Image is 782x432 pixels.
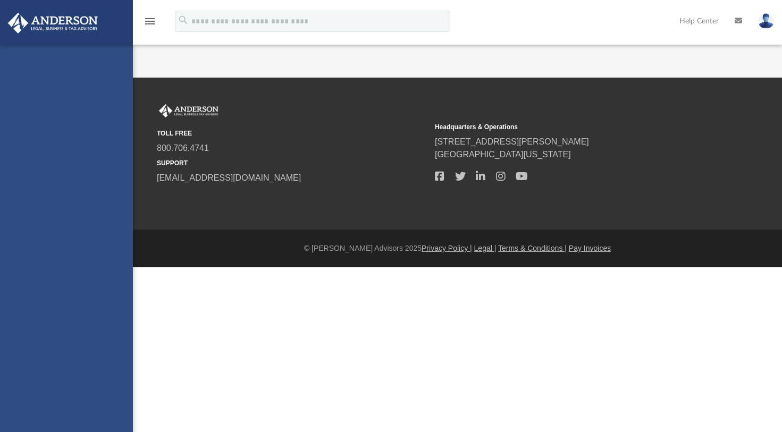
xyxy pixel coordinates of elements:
[157,173,301,182] a: [EMAIL_ADDRESS][DOMAIN_NAME]
[474,244,497,252] a: Legal |
[498,244,567,252] a: Terms & Conditions |
[5,13,101,33] img: Anderson Advisors Platinum Portal
[157,104,221,118] img: Anderson Advisors Platinum Portal
[157,129,427,138] small: TOLL FREE
[569,244,611,252] a: Pay Invoices
[178,14,189,26] i: search
[157,143,209,153] a: 800.706.4741
[435,150,571,159] a: [GEOGRAPHIC_DATA][US_STATE]
[133,243,782,254] div: © [PERSON_NAME] Advisors 2025
[758,13,774,29] img: User Pic
[157,158,427,168] small: SUPPORT
[144,20,156,28] a: menu
[435,137,589,146] a: [STREET_ADDRESS][PERSON_NAME]
[144,15,156,28] i: menu
[422,244,472,252] a: Privacy Policy |
[435,122,705,132] small: Headquarters & Operations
